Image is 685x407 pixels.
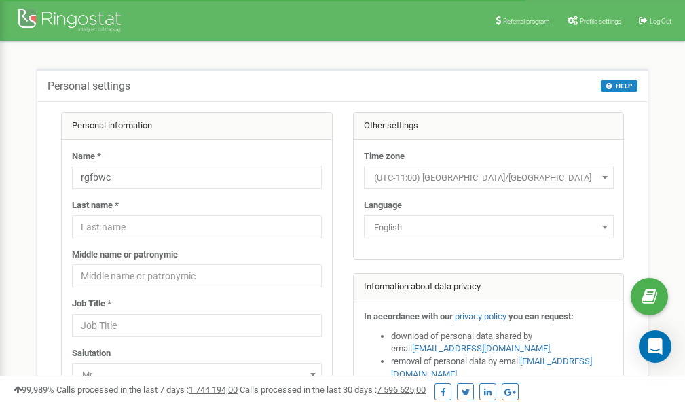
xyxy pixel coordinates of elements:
span: Referral program [503,18,550,25]
span: Mr. [72,363,322,386]
h5: Personal settings [48,80,130,92]
span: Calls processed in the last 30 days : [240,385,426,395]
span: Log Out [650,18,671,25]
span: Mr. [77,366,317,385]
div: Personal information [62,113,332,140]
a: [EMAIL_ADDRESS][DOMAIN_NAME] [412,343,550,353]
input: Middle name or patronymic [72,264,322,287]
div: Information about data privacy [354,274,624,301]
span: 99,989% [14,385,54,395]
div: Open Intercom Messenger [639,330,671,363]
label: Time zone [364,150,405,163]
span: (UTC-11:00) Pacific/Midway [364,166,614,189]
u: 1 744 194,00 [189,385,238,395]
span: English [369,218,609,237]
li: removal of personal data by email , [391,355,614,381]
strong: In accordance with our [364,311,453,321]
label: Last name * [72,199,119,212]
input: Job Title [72,314,322,337]
span: (UTC-11:00) Pacific/Midway [369,169,609,188]
button: HELP [601,80,637,92]
label: Language [364,199,402,212]
label: Name * [72,150,101,163]
a: privacy policy [455,311,506,321]
li: download of personal data shared by email , [391,330,614,355]
strong: you can request: [508,311,574,321]
span: Profile settings [580,18,621,25]
input: Last name [72,215,322,238]
input: Name [72,166,322,189]
label: Middle name or patronymic [72,249,178,262]
label: Salutation [72,347,111,360]
u: 7 596 625,00 [377,385,426,395]
div: Other settings [354,113,624,140]
label: Job Title * [72,298,111,311]
span: Calls processed in the last 7 days : [56,385,238,395]
span: English [364,215,614,238]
